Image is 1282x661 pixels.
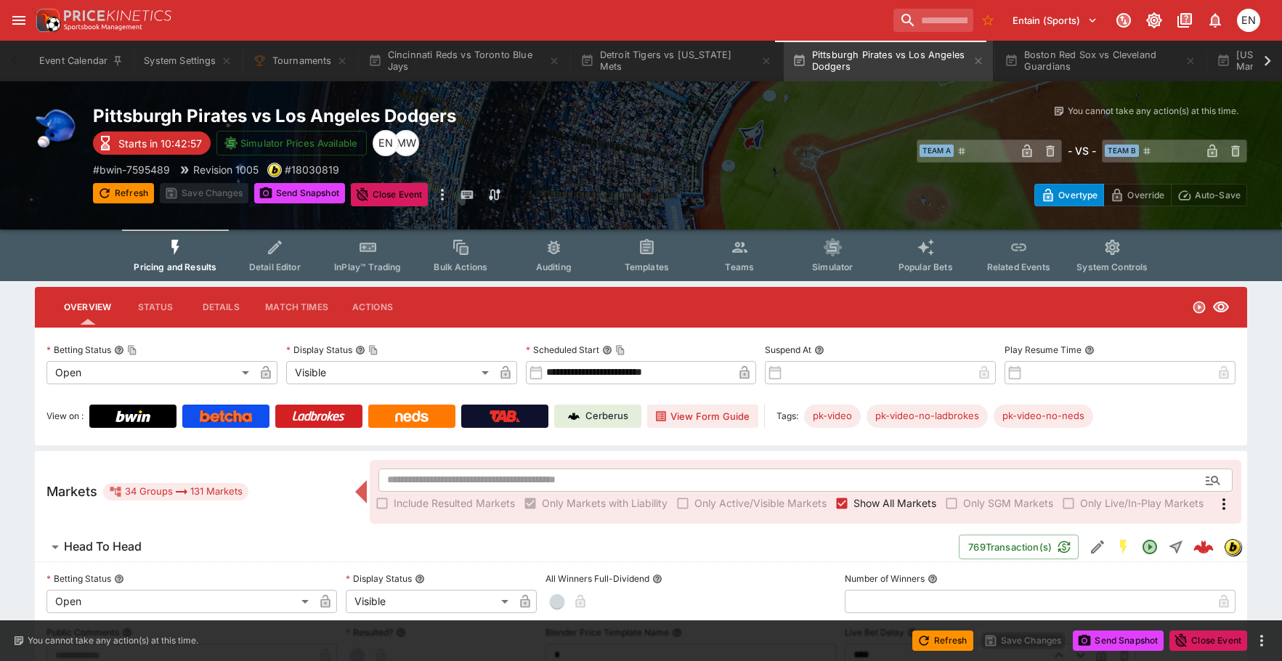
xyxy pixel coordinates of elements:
[286,344,352,356] p: Display Status
[351,183,429,206] button: Close Event
[64,539,142,554] h6: Head To Head
[1233,4,1265,36] button: Eamon Nunn
[912,630,973,651] button: Refresh
[1141,7,1167,33] button: Toggle light/dark mode
[394,495,515,511] span: Include Resulted Markets
[292,410,345,422] img: Ladbrokes
[46,361,254,384] div: Open
[1195,187,1241,203] p: Auto-Save
[994,409,1093,423] span: pk-video-no-neds
[123,290,188,325] button: Status
[35,532,959,561] button: Head To Head
[360,41,569,81] button: Cincinnati Reds vs Toronto Blue Jays
[1005,344,1082,356] p: Play Resume Time
[1034,184,1247,206] div: Start From
[267,163,282,177] div: bwin
[1058,187,1098,203] p: Overtype
[1224,538,1241,556] div: bwin
[249,261,301,272] span: Detail Editor
[994,405,1093,428] div: Betting Target: cerberus
[93,105,670,127] h2: Copy To Clipboard
[490,410,520,422] img: TabNZ
[188,290,253,325] button: Details
[395,410,428,422] img: Neds
[1111,534,1137,560] button: SGM Enabled
[959,535,1079,559] button: 769Transaction(s)
[602,345,612,355] button: Scheduled StartCopy To Clipboard
[1076,261,1148,272] span: System Controls
[1084,534,1111,560] button: Edit Detail
[1141,538,1159,556] svg: Open
[46,590,314,613] div: Open
[368,345,378,355] button: Copy To Clipboard
[285,162,339,177] p: Copy To Clipboard
[845,572,925,585] p: Number of Winners
[114,345,124,355] button: Betting StatusCopy To Clipboard
[334,261,401,272] span: InPlay™ Trading
[545,572,649,585] p: All Winners Full-Dividend
[963,495,1053,511] span: Only SGM Markets
[114,574,124,584] button: Betting Status
[135,41,240,81] button: System Settings
[93,162,170,177] p: Copy To Clipboard
[1172,7,1198,33] button: Documentation
[1073,630,1164,651] button: Send Snapshot
[784,41,993,81] button: Pittsburgh Pirates vs Los Angeles Dodgers
[216,131,367,155] button: Simulator Prices Available
[127,345,137,355] button: Copy To Clipboard
[286,361,494,384] div: Visible
[1200,467,1226,493] button: Open
[1171,184,1247,206] button: Auto-Save
[1192,300,1206,315] svg: Open
[46,405,84,428] label: View on :
[898,261,953,272] span: Popular Bets
[572,41,781,81] button: Detroit Tigers vs [US_STATE] Mets
[200,410,252,422] img: Betcha
[64,10,171,21] img: PriceKinetics
[776,405,798,428] label: Tags:
[340,290,405,325] button: Actions
[554,405,641,428] a: Cerberus
[1212,299,1230,316] svg: Visible
[52,290,123,325] button: Overview
[434,183,451,206] button: more
[93,183,154,203] button: Refresh
[434,261,487,272] span: Bulk Actions
[1004,9,1106,32] button: Select Tenant
[804,405,861,428] div: Betting Target: cerberus
[393,130,419,156] div: Michael Wilczynski
[415,574,425,584] button: Display Status
[1169,630,1247,651] button: Close Event
[373,130,399,156] div: Eamon Nunn
[244,41,357,81] button: Tournaments
[1189,532,1218,561] a: 3ff3bfe0-b205-48f3-a370-2c84bce0731d
[814,345,824,355] button: Suspend At
[1202,7,1228,33] button: Notifications
[920,145,954,157] span: Team A
[853,495,936,511] span: Show All Markets
[585,409,628,423] p: Cerberus
[615,345,625,355] button: Copy To Clipboard
[765,344,811,356] p: Suspend At
[346,590,514,613] div: Visible
[987,261,1050,272] span: Related Events
[1068,105,1238,118] p: You cannot take any action(s) at this time.
[542,495,668,511] span: Only Markets with Liability
[652,574,662,584] button: All Winners Full-Dividend
[134,261,216,272] span: Pricing and Results
[122,230,1159,281] div: Event type filters
[1137,534,1163,560] button: Open
[35,105,81,151] img: baseball.png
[647,405,758,428] button: View Form Guide
[109,483,243,500] div: 34 Groups 131 Markets
[996,41,1205,81] button: Boston Red Sox vs Cleveland Guardians
[193,162,259,177] p: Revision 1005
[1103,184,1171,206] button: Override
[694,495,827,511] span: Only Active/Visible Markets
[253,290,340,325] button: Match Times
[115,410,150,422] img: Bwin
[254,183,345,203] button: Send Snapshot
[867,409,988,423] span: pk-video-no-ladbrokes
[32,6,61,35] img: PriceKinetics Logo
[46,483,97,500] h5: Markets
